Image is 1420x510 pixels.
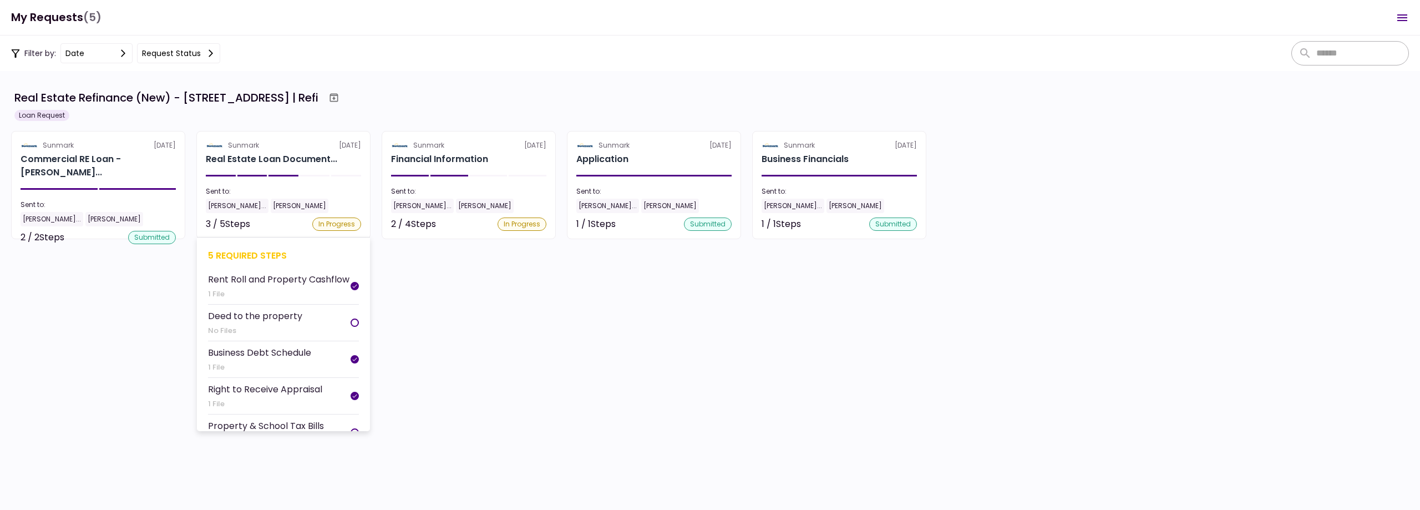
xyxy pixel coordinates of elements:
div: [PERSON_NAME]... [762,199,824,213]
span: (5) [83,6,102,29]
div: Real Estate Loan Documents (Refinance) [206,153,337,166]
button: Archive workflow [324,88,344,108]
div: 2 / 4 Steps [391,218,436,231]
button: Open menu [1389,4,1416,31]
div: Right to Receive Appraisal [208,382,322,396]
div: Loan Request [14,110,69,121]
div: Sent to: [21,200,176,210]
div: submitted [128,231,176,244]
div: Sent to: [576,186,732,196]
div: 1 File [208,398,322,410]
div: Real Estate Refinance (New) - [STREET_ADDRESS] | Refi [14,89,318,106]
div: Rent Roll and Property Cashflow [208,272,349,286]
div: 3 / 5 Steps [206,218,250,231]
div: Deed to the property [208,309,302,323]
h2: Application [576,153,628,166]
img: Partner logo [762,140,779,150]
div: Sunmark [413,140,444,150]
div: [PERSON_NAME] [271,199,328,213]
h2: Business Financials [762,153,849,166]
h2: Financial Information [391,153,488,166]
h1: My Requests [11,6,102,29]
div: Sunmark [228,140,259,150]
div: 1 File [208,362,311,373]
div: 1 / 1 Steps [762,218,801,231]
div: Commercial RE Loan - Borrower Background [21,153,176,179]
div: Filter by: [11,43,220,63]
div: Sent to: [391,186,546,196]
div: Sunmark [599,140,630,150]
div: submitted [684,218,732,231]
div: 5 required steps [208,249,359,262]
div: [PERSON_NAME]... [206,199,268,213]
div: 1 / 1 Steps [576,218,616,231]
div: [DATE] [206,140,361,150]
div: date [65,47,84,59]
div: [PERSON_NAME]... [21,212,83,226]
div: Sent to: [206,186,361,196]
button: date [60,43,133,63]
div: Sent to: [762,186,917,196]
img: Partner logo [391,140,409,150]
div: [DATE] [21,140,176,150]
div: Sunmark [784,140,815,150]
div: 1 File [208,289,349,300]
div: [PERSON_NAME]... [576,199,639,213]
div: Sunmark [43,140,74,150]
div: [PERSON_NAME] [641,199,699,213]
div: Property & School Tax Bills [208,419,324,433]
div: [DATE] [576,140,732,150]
div: [PERSON_NAME] [85,212,143,226]
div: No Files [208,325,302,336]
button: Request status [137,43,220,63]
div: In Progress [312,218,361,231]
img: Partner logo [21,140,38,150]
div: [DATE] [391,140,546,150]
div: [PERSON_NAME]... [391,199,454,213]
div: Business Debt Schedule [208,346,311,360]
div: [PERSON_NAME] [456,199,514,213]
img: Partner logo [206,140,224,150]
div: submitted [869,218,917,231]
div: 2 / 2 Steps [21,231,64,244]
img: Partner logo [576,140,594,150]
div: In Progress [498,218,546,231]
div: [PERSON_NAME] [826,199,884,213]
div: [DATE] [762,140,917,150]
